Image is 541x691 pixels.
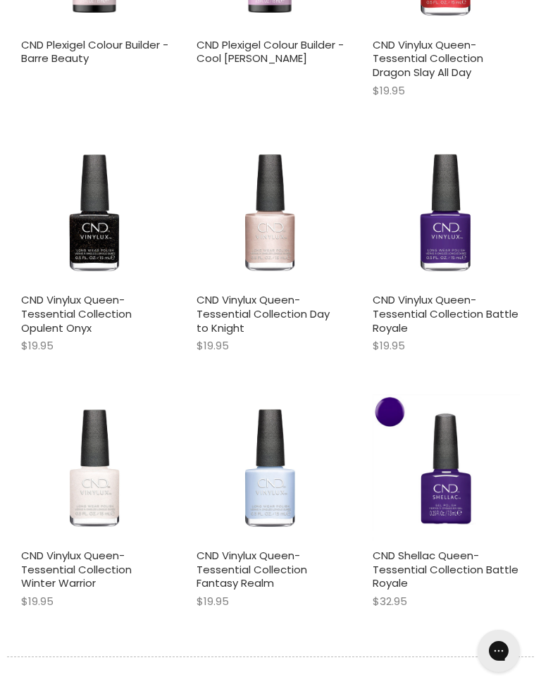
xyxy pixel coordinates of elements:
[21,37,168,66] a: CND Plexigel Colour Builder - Barre Beauty
[21,292,132,335] a: CND Vinylux Queen-Tessential Collection Opulent Onyx
[373,83,405,98] span: $19.95
[373,548,518,590] a: CND Shellac Queen-Tessential Collection Battle Royale
[197,594,229,609] span: $19.95
[197,37,344,66] a: CND Plexigel Colour Builder - Cool [PERSON_NAME]
[373,394,520,542] img: CND Shellac Queen-Tessential Collection Battle Royale
[21,338,54,353] span: $19.95
[373,37,483,80] a: CND Vinylux Queen-Tessential Collection Dragon Slay All Day
[197,139,344,286] img: CND Vinylux Queen-Tessential Collection Day to Knight
[21,548,132,590] a: CND Vinylux Queen-Tessential Collection Winter Warrior
[373,338,405,353] span: $19.95
[471,625,527,677] iframe: Gorgias live chat messenger
[21,139,168,286] img: CND Vinylux Queen-Tessential Collection Opulent Onyx
[21,594,54,609] span: $19.95
[21,394,168,542] img: CND Vinylux Queen-Tessential Collection Winter Warrior
[197,338,229,353] span: $19.95
[197,548,307,590] a: CND Vinylux Queen-Tessential Collection Fantasy Realm
[373,139,520,286] img: CND Vinylux Queen-Tessential Collection Battle Royale
[373,594,407,609] span: $32.95
[197,394,344,542] img: CND Vinylux Queen-Tessential Collection Fantasy Realm
[373,292,518,335] a: CND Vinylux Queen-Tessential Collection Battle Royale
[197,292,330,335] a: CND Vinylux Queen-Tessential Collection Day to Knight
